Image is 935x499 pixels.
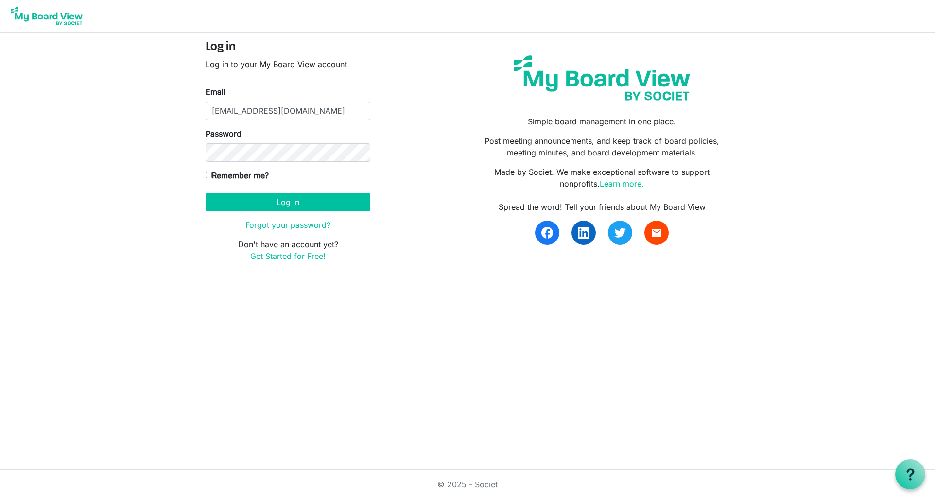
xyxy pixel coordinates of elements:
a: email [644,221,669,245]
a: Forgot your password? [245,220,330,230]
a: Learn more. [600,179,644,189]
label: Remember me? [206,170,269,181]
button: Log in [206,193,370,211]
img: linkedin.svg [578,227,589,239]
h4: Log in [206,40,370,54]
img: my-board-view-societ.svg [506,48,697,108]
label: Password [206,128,242,139]
img: My Board View Logo [8,4,86,28]
span: email [651,227,662,239]
p: Made by Societ. We make exceptional software to support nonprofits. [475,166,729,189]
img: twitter.svg [614,227,626,239]
a: © 2025 - Societ [437,480,498,489]
p: Log in to your My Board View account [206,58,370,70]
img: facebook.svg [541,227,553,239]
a: Get Started for Free! [250,251,326,261]
div: Spread the word! Tell your friends about My Board View [475,201,729,213]
p: Don't have an account yet? [206,239,370,262]
input: Remember me? [206,172,212,178]
p: Post meeting announcements, and keep track of board policies, meeting minutes, and board developm... [475,135,729,158]
p: Simple board management in one place. [475,116,729,127]
label: Email [206,86,225,98]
